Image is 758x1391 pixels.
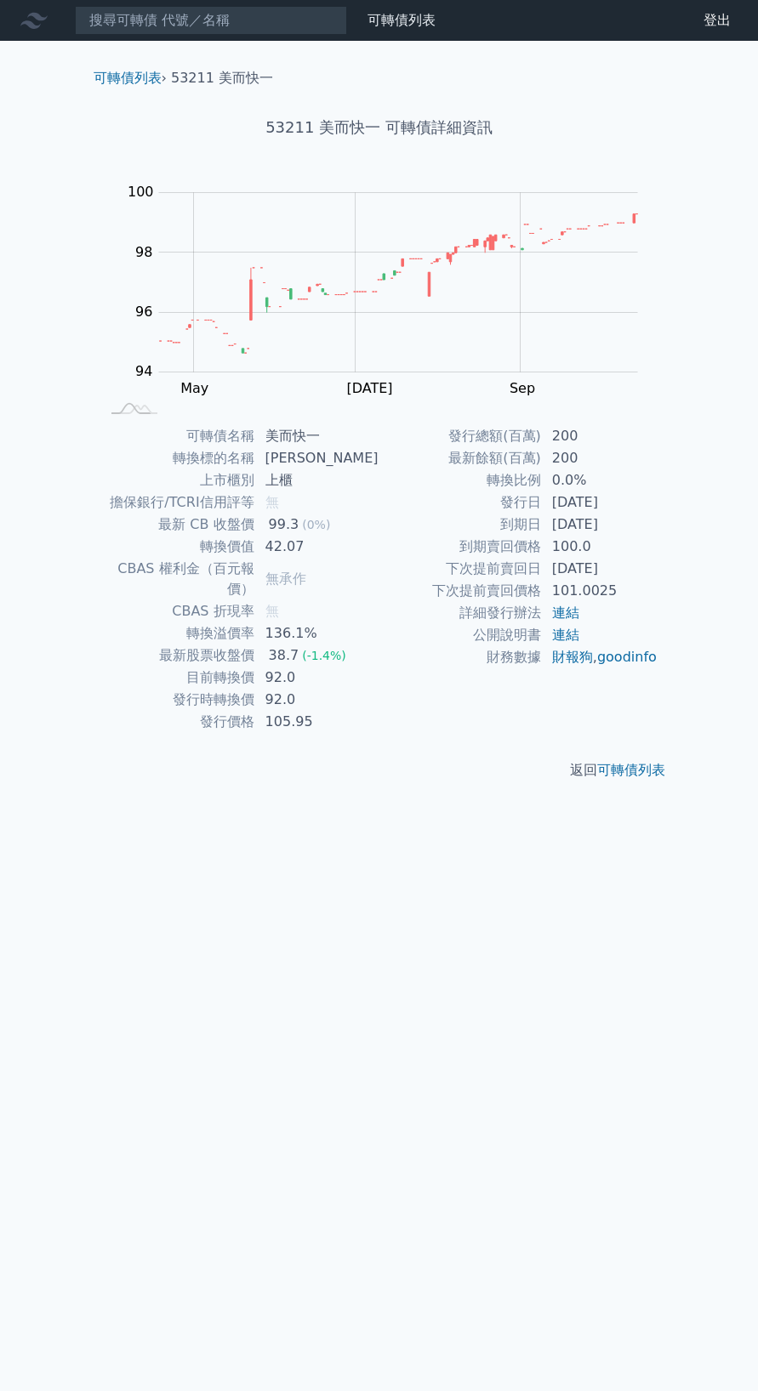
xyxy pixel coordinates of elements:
td: 公開說明書 [379,624,542,646]
td: 42.07 [255,536,379,558]
td: [DATE] [542,491,658,514]
tspan: 96 [135,304,152,320]
tspan: May [180,380,208,396]
span: 無 [265,494,279,510]
tspan: Sep [510,380,535,396]
a: goodinfo [597,649,657,665]
td: 200 [542,425,658,447]
input: 搜尋可轉債 代號／名稱 [75,6,347,35]
tspan: 98 [135,243,152,259]
td: [DATE] [542,558,658,580]
td: , [542,646,658,668]
td: 0.0% [542,469,658,491]
td: 上櫃 [255,469,379,491]
a: 登出 [690,7,744,34]
h1: 53211 美而快一 可轉債詳細資訊 [80,116,679,139]
td: 擔保銀行/TCRI信用評等 [100,491,255,514]
a: 可轉債列表 [597,762,665,778]
td: 轉換價值 [100,536,255,558]
span: (-1.4%) [302,649,346,662]
g: Chart [119,184,664,395]
td: 100.0 [542,536,658,558]
span: 無 [265,603,279,619]
p: 返回 [80,760,679,781]
td: [DATE] [542,514,658,536]
td: 最新股票收盤價 [100,644,255,667]
a: 財報狗 [552,649,593,665]
div: 38.7 [265,645,303,666]
td: 200 [542,447,658,469]
li: 53211 美而快一 [171,68,273,88]
tspan: 100 [128,184,154,200]
td: 下次提前賣回價格 [379,580,542,602]
td: 最新 CB 收盤價 [100,514,255,536]
li: › [94,68,167,88]
td: 發行總額(百萬) [379,425,542,447]
div: 99.3 [265,514,303,535]
td: 目前轉換價 [100,667,255,689]
span: 無承作 [265,571,306,587]
td: 轉換比例 [379,469,542,491]
td: 發行日 [379,491,542,514]
td: 發行價格 [100,711,255,733]
td: [PERSON_NAME] [255,447,379,469]
tspan: [DATE] [347,380,393,396]
td: 到期賣回價格 [379,536,542,558]
td: 92.0 [255,667,379,689]
td: CBAS 折現率 [100,600,255,622]
td: 發行時轉換價 [100,689,255,711]
a: 可轉債列表 [368,12,436,28]
a: 可轉債列表 [94,70,162,86]
tspan: 94 [135,363,152,379]
td: 上市櫃別 [100,469,255,491]
td: 可轉債名稱 [100,425,255,447]
td: 下次提前賣回日 [379,558,542,580]
td: 轉換標的名稱 [100,447,255,469]
span: (0%) [302,518,330,531]
td: 最新餘額(百萬) [379,447,542,469]
td: 詳細發行辦法 [379,602,542,624]
td: 105.95 [255,711,379,733]
a: 連結 [552,627,579,643]
td: 轉換溢價率 [100,622,255,644]
td: CBAS 權利金（百元報價） [100,558,255,600]
td: 美而快一 [255,425,379,447]
td: 92.0 [255,689,379,711]
td: 101.0025 [542,580,658,602]
td: 136.1% [255,622,379,644]
a: 連結 [552,605,579,621]
td: 到期日 [379,514,542,536]
td: 財務數據 [379,646,542,668]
